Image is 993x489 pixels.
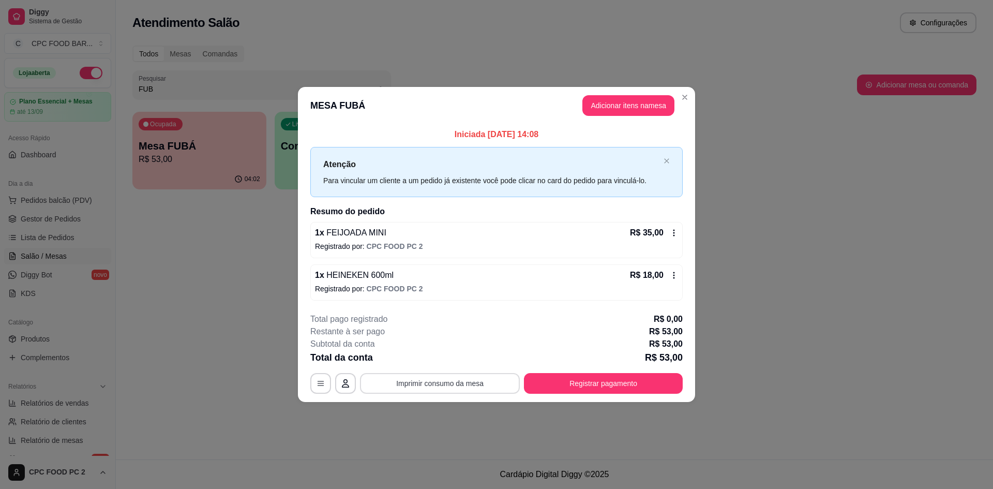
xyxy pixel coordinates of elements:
p: R$ 53,00 [645,350,683,365]
p: Registrado por: [315,241,678,251]
p: R$ 35,00 [630,227,664,239]
p: 1 x [315,227,386,239]
span: CPC FOOD PC 2 [367,285,423,293]
p: Atenção [323,158,659,171]
p: R$ 0,00 [654,313,683,325]
p: 1 x [315,269,394,281]
h2: Resumo do pedido [310,205,683,218]
button: Adicionar itens namesa [582,95,674,116]
div: Para vincular um cliente a um pedido já existente você pode clicar no card do pedido para vinculá... [323,175,659,186]
span: FEIJOADA MINI [324,228,386,237]
button: close [664,158,670,165]
header: MESA FUBÁ [298,87,695,124]
p: Subtotal da conta [310,338,375,350]
button: Close [676,89,693,106]
p: Registrado por: [315,284,678,294]
p: Total pago registrado [310,313,387,325]
p: Iniciada [DATE] 14:08 [310,128,683,141]
button: Imprimir consumo da mesa [360,373,520,394]
p: Restante à ser pago [310,325,385,338]
span: CPC FOOD PC 2 [367,242,423,250]
span: HEINEKEN 600ml [324,271,394,279]
button: Registrar pagamento [524,373,683,394]
p: Total da conta [310,350,373,365]
p: R$ 18,00 [630,269,664,281]
p: R$ 53,00 [649,338,683,350]
p: R$ 53,00 [649,325,683,338]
